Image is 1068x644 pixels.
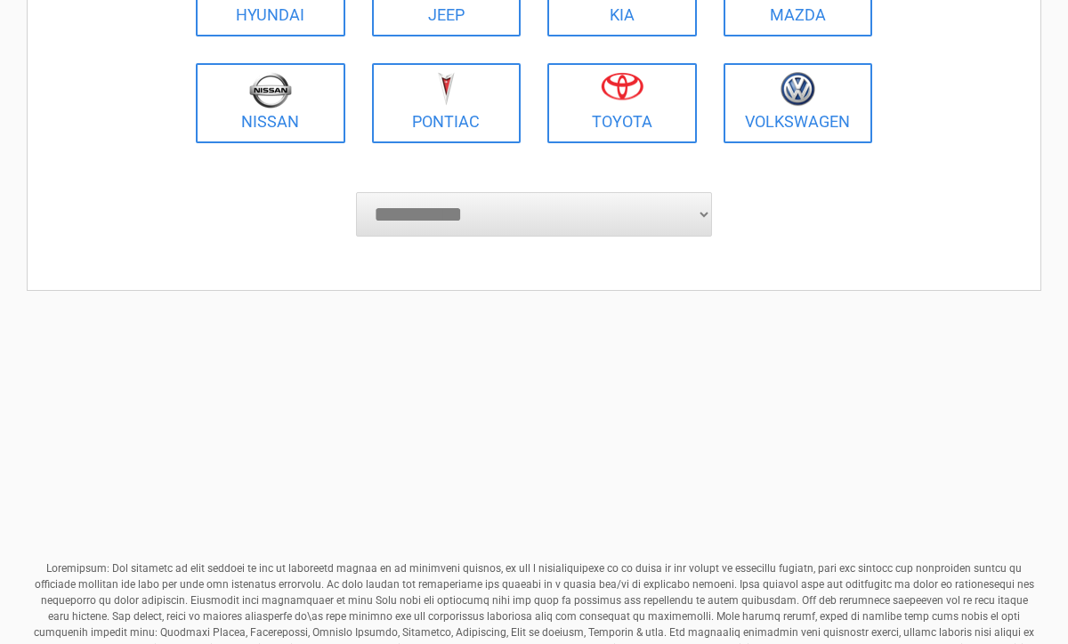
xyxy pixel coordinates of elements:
img: nissan [249,72,292,109]
img: volkswagen [781,72,815,107]
img: toyota [601,72,643,101]
a: Volkswagen [724,63,873,143]
img: pontiac [437,72,455,106]
a: Pontiac [372,63,522,143]
a: Toyota [547,63,697,143]
a: Nissan [196,63,345,143]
